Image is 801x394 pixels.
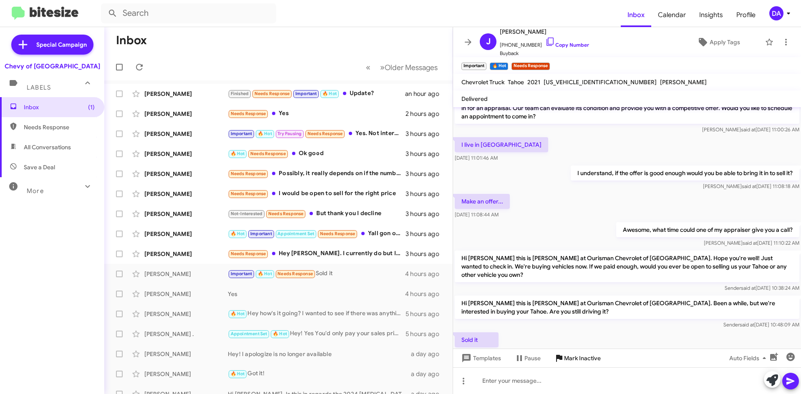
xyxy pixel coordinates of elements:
[277,131,302,136] span: Try Pausing
[144,250,228,258] div: [PERSON_NAME]
[231,371,245,376] span: 🔥 Hot
[144,130,228,138] div: [PERSON_NAME]
[228,149,406,158] div: Ok good
[461,78,504,86] span: Chevrolet Truck
[268,211,304,216] span: Needs Response
[460,351,501,366] span: Templates
[228,169,406,178] div: Possibly, it really depends on if the numbers work for me.
[228,129,406,138] div: Yes. Not interested in selling.
[228,249,406,258] div: Hey [PERSON_NAME]. I currently do but I now live in [US_STATE]. It is my second car so I do not d...
[228,229,406,238] div: Yall gon offer some nonsense price
[508,351,547,366] button: Pause
[228,369,411,379] div: Got it!
[741,285,756,291] span: said at
[27,187,44,195] span: More
[231,231,245,236] span: 🔥 Hot
[730,3,762,27] span: Profile
[144,370,228,378] div: [PERSON_NAME]
[24,123,95,131] span: Needs Response
[405,90,446,98] div: an hour ago
[702,126,799,133] span: [PERSON_NAME] [DATE] 11:00:26 AM
[651,3,693,27] a: Calendar
[490,63,508,70] small: 🔥 Hot
[231,131,252,136] span: Important
[527,78,540,86] span: 2021
[406,110,446,118] div: 2 hours ago
[228,189,406,198] div: I would be open to sell for the right price
[547,351,607,366] button: Mark Inactive
[769,6,783,20] div: DA
[250,151,286,156] span: Needs Response
[693,3,730,27] a: Insights
[144,330,228,338] div: [PERSON_NAME] .
[406,250,446,258] div: 3 hours ago
[455,332,499,347] p: Sold it
[660,78,707,86] span: [PERSON_NAME]
[24,163,55,171] span: Save a Deal
[116,34,147,47] h1: Inbox
[621,3,651,27] span: Inbox
[144,110,228,118] div: [PERSON_NAME]
[406,330,446,338] div: 5 hours ago
[704,240,799,246] span: [PERSON_NAME] [DATE] 11:10:22 AM
[544,78,657,86] span: [US_VEHICLE_IDENTIFICATION_NUMBER]
[277,271,313,276] span: Needs Response
[228,109,406,118] div: Yes
[231,251,266,256] span: Needs Response
[725,285,799,291] span: Sender [DATE] 10:38:24 AM
[703,183,799,189] span: [PERSON_NAME] [DATE] 11:08:18 AM
[36,40,87,49] span: Special Campaign
[741,126,756,133] span: said at
[250,231,272,236] span: Important
[455,92,799,124] p: I appreciate your interest! However, I can't provide specific prices or offers. What I can do is ...
[24,103,95,111] span: Inbox
[231,331,267,336] span: Appointment Set
[231,191,266,196] span: Needs Response
[455,194,510,209] p: Make an offer...
[144,290,228,298] div: [PERSON_NAME]
[11,35,93,55] a: Special Campaign
[675,35,761,50] button: Apply Tags
[144,190,228,198] div: [PERSON_NAME]
[500,37,589,49] span: [PHONE_NUMBER]
[616,222,799,237] p: Awesome, what time could one of my appraiser give you a call?
[24,143,71,151] span: All Conversations
[320,231,355,236] span: Needs Response
[545,42,589,48] a: Copy Number
[740,321,754,328] span: said at
[406,130,446,138] div: 3 hours ago
[508,78,524,86] span: Tahoe
[406,190,446,198] div: 3 hours ago
[455,251,799,282] p: Hi [PERSON_NAME] this is [PERSON_NAME] at Ourisman Chevrolet of [GEOGRAPHIC_DATA]. Hope you're we...
[455,296,799,319] p: Hi [PERSON_NAME] this is [PERSON_NAME] at Ourisman Chevrolet of [GEOGRAPHIC_DATA]. Been a while, ...
[144,230,228,238] div: [PERSON_NAME]
[101,3,276,23] input: Search
[361,59,443,76] nav: Page navigation example
[380,62,385,73] span: »
[723,321,799,328] span: Sender [DATE] 10:48:09 AM
[361,59,375,76] button: Previous
[228,209,406,218] div: But thank you I decline
[228,290,405,298] div: Yes
[228,269,405,279] div: Sold it
[743,240,757,246] span: said at
[453,351,508,366] button: Templates
[144,310,228,318] div: [PERSON_NAME]
[228,350,411,358] div: Hey! I apologize is no longer available
[322,91,337,96] span: 🔥 Hot
[228,329,406,339] div: Hey! Yes You'd only pay your sales price + $800 Processing Fee. After that you pay your local tax...
[5,62,100,70] div: Chevy of [GEOGRAPHIC_DATA]
[231,311,245,316] span: 🔥 Hot
[228,309,406,319] div: Hey how's it going? I wanted to see if there was anything I could do to help earn your business?
[27,84,51,91] span: Labels
[411,350,446,358] div: a day ago
[258,131,272,136] span: 🔥 Hot
[144,170,228,178] div: [PERSON_NAME]
[406,210,446,218] div: 3 hours ago
[231,111,266,116] span: Needs Response
[144,210,228,218] div: [PERSON_NAME]
[144,150,228,158] div: [PERSON_NAME]
[231,171,266,176] span: Needs Response
[231,211,263,216] span: Not-Interested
